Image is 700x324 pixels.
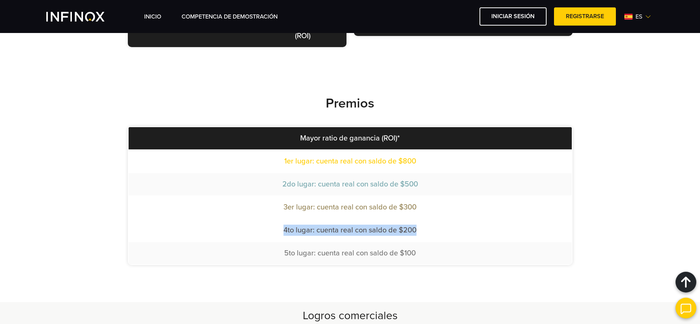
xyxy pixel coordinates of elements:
span: Mayor ratio de ganancia (ROI)* [300,134,400,143]
a: INFINOX Vite [46,12,122,22]
span: 1er lugar: cuenta real con saldo de $800 [284,157,416,166]
span: es [633,12,645,21]
span: 4to lugar: cuenta real con saldo de $200 [283,226,417,235]
h2: Logros comerciales [91,308,610,324]
a: Registrarse [554,7,616,26]
a: INICIO [144,12,161,21]
span: 5to lugar: cuenta real con saldo de $100 [284,249,416,258]
img: open convrs live chat [676,298,696,318]
strong: Premios [326,95,374,111]
a: Iniciar sesión [480,7,547,26]
span: 3er lugar: cuenta real con saldo de $300 [283,203,417,212]
span: 2do lugar: cuenta real con saldo de $500 [282,180,418,189]
a: Competencia de Demostración [182,12,278,21]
